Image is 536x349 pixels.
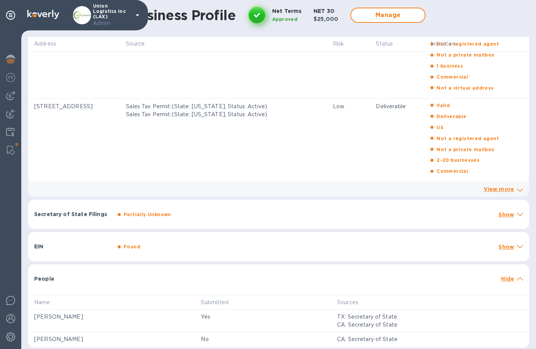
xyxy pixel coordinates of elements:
[126,40,154,48] span: Source
[34,298,50,306] p: Name
[28,264,529,289] div: PeopleHide
[498,211,514,218] p: Show
[376,103,418,111] p: Deliverable
[34,335,189,343] p: [PERSON_NAME]
[34,298,60,306] span: Name
[34,313,189,321] p: [PERSON_NAME]
[34,210,112,218] p: Secretary of State Filings
[333,40,354,48] span: Risk
[27,10,59,19] img: Logo
[333,40,344,48] p: Risk
[126,40,145,48] p: Source
[272,16,298,22] b: Approved
[437,136,499,141] b: Not a registered agent
[124,212,171,217] b: Partially Unknown
[93,3,131,27] p: Union Logistics Inc (LAX)
[34,40,66,48] span: Address
[484,186,514,192] a: View more
[34,275,112,283] p: People
[376,40,393,48] p: Status
[437,103,450,108] b: Valid
[28,200,529,229] div: Secretary of State FilingsPartially UnknownShow
[498,243,514,251] p: Show
[376,40,403,48] span: Status
[337,335,523,343] p: CA: Secretary of State
[6,128,15,137] img: Credit hub
[314,8,334,14] b: NET 30
[129,7,236,23] h1: Business Profile
[437,63,463,69] b: 1 business
[437,114,466,119] b: Deliverable
[437,52,494,58] b: Not a private mailbox
[437,125,443,130] b: US
[314,16,338,22] b: $25,000
[28,232,529,261] div: EINFoundShow
[124,244,140,250] b: Found
[201,335,325,343] p: No
[437,74,468,80] b: Commercial
[437,168,468,174] b: Commercial
[126,103,320,111] p: Sales Tax Permit (State: [US_STATE], Status: Active)
[437,147,494,152] b: Not a private mailbox
[34,40,56,48] p: Address
[333,103,364,111] p: Low
[430,40,466,48] span: Indicators
[201,298,229,306] p: Submitted
[337,298,368,306] span: Sources
[6,73,15,82] img: Foreign exchange
[126,111,320,118] p: Sales Tax Permit (State: [US_STATE], Status: Active)
[34,103,114,111] p: [STREET_ADDRESS]
[337,321,523,329] p: CA: Secretary of State
[437,85,493,91] b: Not a virtual address
[93,19,131,27] p: Admin
[201,313,325,321] p: Yes
[337,298,358,306] p: Sources
[272,8,301,14] b: Net Terms
[437,157,479,163] b: 2-20 businesses
[501,275,514,283] p: Hide
[3,8,18,23] div: Unpin categories
[350,8,426,23] button: Manage
[34,243,112,250] p: EIN
[430,40,456,48] p: Indicators
[337,313,523,321] p: TX: Secretary of State
[201,298,238,306] span: Submitted
[357,11,419,20] span: Manage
